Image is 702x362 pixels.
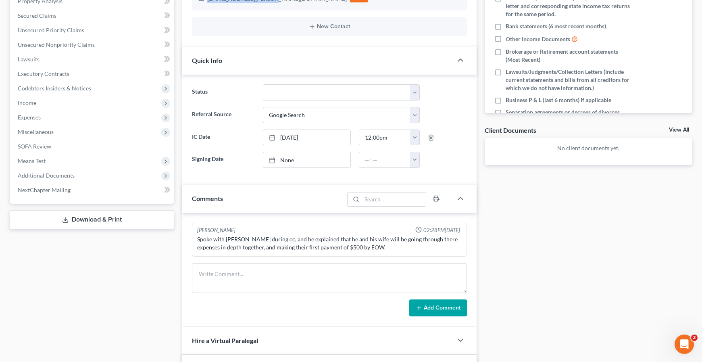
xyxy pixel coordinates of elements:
label: Status [188,84,258,100]
label: IC Date [188,130,258,146]
span: SOFA Review [18,143,51,150]
span: Means Test [18,157,46,164]
span: Brokerage or Retirement account statements (Most Recent) [506,48,633,64]
a: None [263,152,351,167]
div: [PERSON_NAME] [197,226,235,234]
input: -- : -- [359,152,410,167]
input: Search... [362,193,426,206]
a: Unsecured Nonpriority Claims [11,38,174,52]
span: Executory Contracts [18,70,69,77]
span: NextChapter Mailing [18,186,71,193]
span: Separation agreements or decrees of divorces finalized in the past 2 years [506,108,633,124]
button: Add Comment [409,299,467,316]
span: Bank statements (6 most recent months) [506,22,606,30]
a: Download & Print [10,210,174,229]
label: Referral Source [188,107,258,123]
button: New Contact [198,23,460,30]
a: Executory Contracts [11,67,174,81]
span: Unsecured Nonpriority Claims [18,41,95,48]
span: Quick Info [192,56,222,64]
span: Comments [192,195,223,202]
span: Codebtors Insiders & Notices [18,85,91,92]
span: Expenses [18,114,41,121]
div: Spoke with [PERSON_NAME] during cc, and he explained that he and his wife will be going through t... [197,235,461,251]
span: Income [18,99,36,106]
span: Business P & L (last 6 months) if applicable [506,96,611,104]
iframe: Intercom live chat [675,335,694,354]
a: Unsecured Priority Claims [11,23,174,38]
span: Other Income Documents [506,35,570,43]
span: Lawsuits [18,56,40,63]
div: Client Documents [485,126,536,134]
span: Unsecured Priority Claims [18,27,84,33]
span: 2 [691,335,698,341]
span: 02:28PM[DATE] [423,226,460,234]
p: No client documents yet. [491,144,686,152]
a: View All [669,127,689,133]
span: Secured Claims [18,12,56,19]
label: Signing Date [188,152,258,168]
a: [DATE] [263,130,351,145]
span: Lawsuits/Judgments/Collection Letters (Include current statements and bills from all creditors fo... [506,68,633,92]
a: Secured Claims [11,8,174,23]
input: -- : -- [359,130,410,145]
span: Additional Documents [18,172,75,179]
span: Hire a Virtual Paralegal [192,337,258,344]
a: Lawsuits [11,52,174,67]
span: Miscellaneous [18,128,54,135]
a: NextChapter Mailing [11,183,174,197]
a: SOFA Review [11,139,174,154]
